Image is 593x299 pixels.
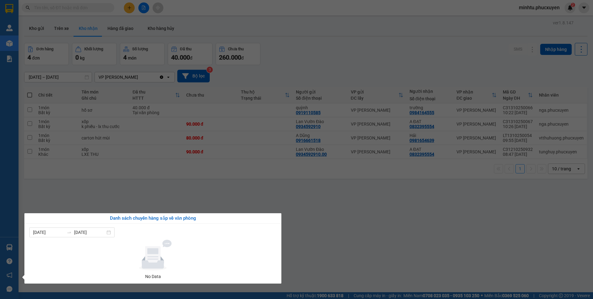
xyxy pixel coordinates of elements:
[29,215,276,222] div: Danh sách chuyến hàng sắp về văn phòng
[74,229,105,236] input: Đến ngày
[32,273,274,280] div: No Data
[33,229,64,236] input: Từ ngày
[67,230,72,235] span: to
[67,230,72,235] span: swap-right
